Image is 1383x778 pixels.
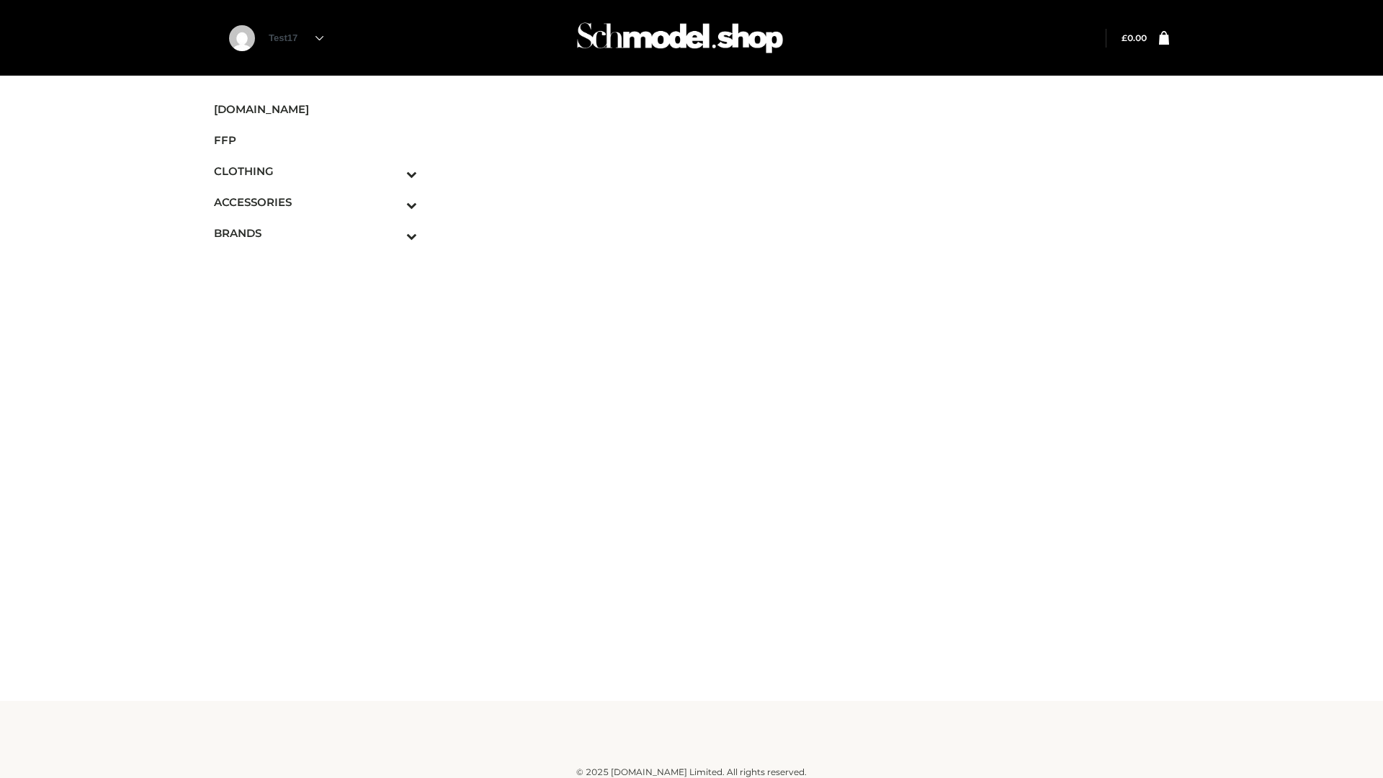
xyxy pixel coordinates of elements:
span: ACCESSORIES [214,194,417,210]
a: [DOMAIN_NAME] [214,94,417,125]
a: Test17 [269,32,323,43]
span: CLOTHING [214,163,417,179]
span: BRANDS [214,225,417,241]
span: £ [1122,32,1127,43]
a: £0.00 [1122,32,1147,43]
button: Toggle Submenu [367,218,417,249]
a: CLOTHINGToggle Submenu [214,156,417,187]
a: BRANDSToggle Submenu [214,218,417,249]
button: Toggle Submenu [367,187,417,218]
img: Schmodel Admin 964 [572,9,788,66]
a: ACCESSORIESToggle Submenu [214,187,417,218]
span: FFP [214,132,417,148]
button: Toggle Submenu [367,156,417,187]
span: [DOMAIN_NAME] [214,101,417,117]
bdi: 0.00 [1122,32,1147,43]
a: FFP [214,125,417,156]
